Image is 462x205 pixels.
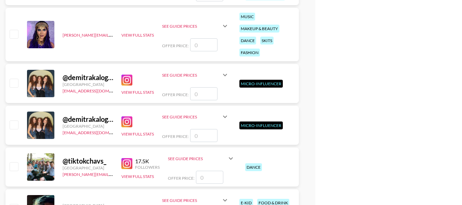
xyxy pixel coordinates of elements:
[162,114,221,119] div: See Guide Prices
[121,116,132,127] img: Instagram
[162,134,189,139] span: Offer Price:
[135,165,160,170] div: Followers
[121,131,154,137] button: View Full Stats
[63,31,164,38] a: [PERSON_NAME][EMAIL_ADDRESS][DOMAIN_NAME]
[168,150,235,167] div: See Guide Prices
[121,33,154,38] button: View Full Stats
[168,176,195,181] span: Offer Price:
[260,37,274,44] div: skits
[239,80,283,88] div: Micro-Influencer
[162,198,221,203] div: See Guide Prices
[162,24,221,29] div: See Guide Prices
[63,73,113,82] div: @ demitrakalogeras
[63,165,113,170] div: [GEOGRAPHIC_DATA]
[162,92,189,97] span: Offer Price:
[190,38,217,51] input: 0
[63,157,113,165] div: @ tiktokchavs_
[162,67,229,83] div: See Guide Prices
[239,25,279,33] div: makeup & beauty
[63,87,131,93] a: [EMAIL_ADDRESS][DOMAIN_NAME]
[239,49,260,56] div: fashion
[239,13,255,21] div: music
[196,171,223,184] input: 0
[162,73,221,78] div: See Guide Prices
[63,115,113,124] div: @ demitrakalogeras
[239,121,283,129] div: Micro-Influencer
[63,124,113,129] div: [GEOGRAPHIC_DATA]
[162,43,189,48] span: Offer Price:
[63,129,131,135] a: [EMAIL_ADDRESS][DOMAIN_NAME]
[239,37,256,44] div: dance
[162,108,229,125] div: See Guide Prices
[63,170,164,177] a: [PERSON_NAME][EMAIL_ADDRESS][DOMAIN_NAME]
[63,82,113,87] div: [GEOGRAPHIC_DATA]
[162,18,229,34] div: See Guide Prices
[121,174,154,179] button: View Full Stats
[121,75,132,86] img: Instagram
[190,87,217,100] input: 0
[190,129,217,142] input: 0
[245,163,262,171] div: dance
[135,158,160,165] div: 17.5K
[121,90,154,95] button: View Full Stats
[168,156,227,161] div: See Guide Prices
[121,158,132,169] img: Instagram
